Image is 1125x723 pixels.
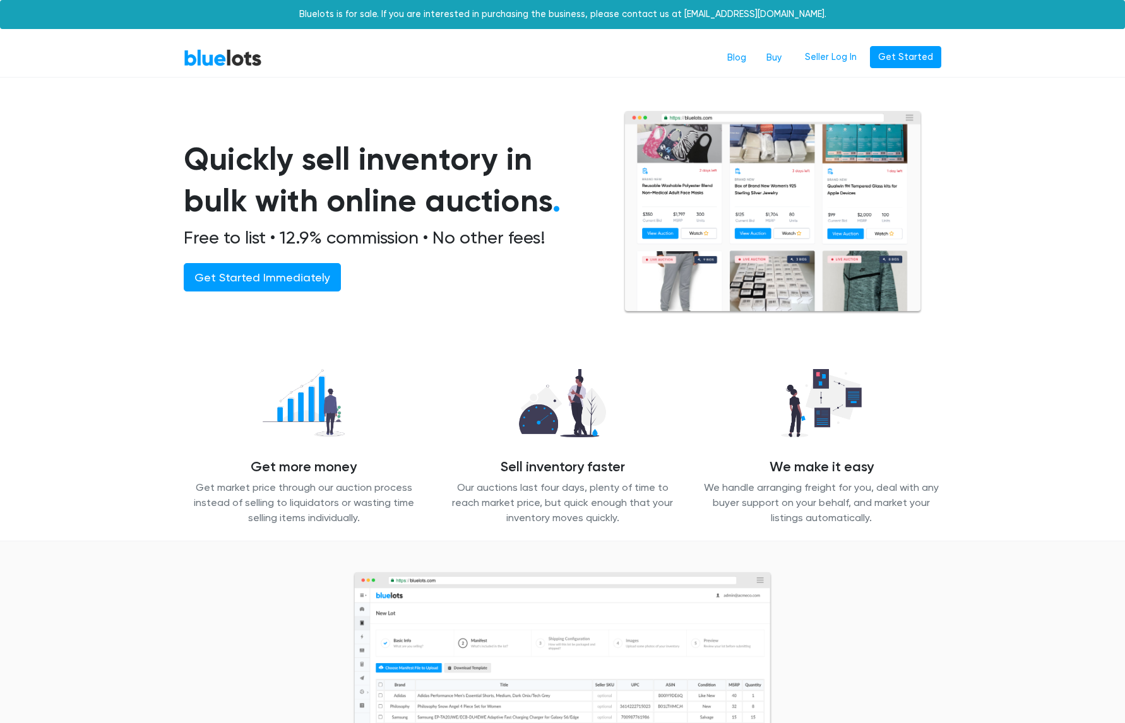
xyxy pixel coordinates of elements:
[870,46,941,69] a: Get Started
[252,362,355,444] img: recover_more-49f15717009a7689fa30a53869d6e2571c06f7df1acb54a68b0676dd95821868.png
[184,480,424,526] p: Get market price through our auction process instead of selling to liquidators or wasting time se...
[771,362,872,444] img: we_manage-77d26b14627abc54d025a00e9d5ddefd645ea4957b3cc0d2b85b0966dac19dae.png
[184,459,424,476] h4: Get more money
[797,46,865,69] a: Seller Log In
[623,110,922,314] img: browserlots-effe8949e13f0ae0d7b59c7c387d2f9fb811154c3999f57e71a08a1b8b46c466.png
[701,480,941,526] p: We handle arranging freight for you, deal with any buyer support on your behalf, and market your ...
[756,46,792,70] a: Buy
[717,46,756,70] a: Blog
[184,138,593,222] h1: Quickly sell inventory in bulk with online auctions
[509,362,617,444] img: sell_faster-bd2504629311caa3513348c509a54ef7601065d855a39eafb26c6393f8aa8a46.png
[443,480,682,526] p: Our auctions last four days, plenty of time to reach market price, but quick enough that your inv...
[184,227,593,249] h2: Free to list • 12.9% commission • No other fees!
[443,459,682,476] h4: Sell inventory faster
[184,49,262,67] a: BlueLots
[552,182,561,220] span: .
[701,459,941,476] h4: We make it easy
[184,263,341,291] a: Get Started Immediately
